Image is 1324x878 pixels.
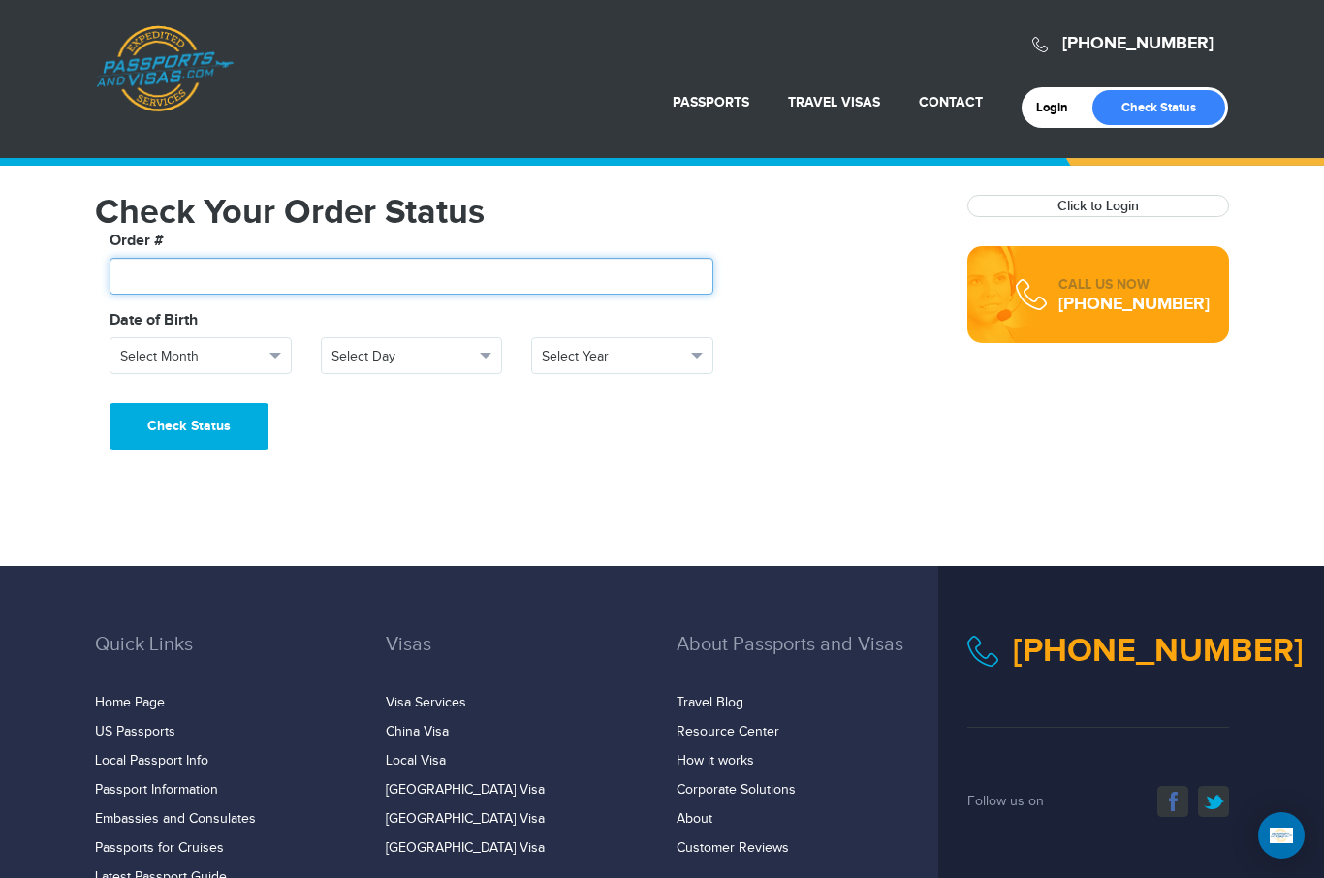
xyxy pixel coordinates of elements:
[321,337,503,374] button: Select Day
[1062,33,1214,54] a: [PHONE_NUMBER]
[1157,786,1188,817] a: facebook
[673,94,749,110] a: Passports
[1058,294,1210,315] a: [PHONE_NUMBER]
[1092,90,1225,125] a: Check Status
[386,811,545,827] a: [GEOGRAPHIC_DATA] Visa
[96,25,234,112] a: Passports & [DOMAIN_NAME]
[677,695,743,710] a: Travel Blog
[386,840,545,856] a: [GEOGRAPHIC_DATA] Visa
[788,94,880,110] a: Travel Visas
[386,634,647,684] h3: Visas
[542,347,685,366] span: Select Year
[1198,786,1229,817] a: twitter
[1258,812,1305,859] div: Open Intercom Messenger
[677,811,712,827] a: About
[386,695,466,710] a: Visa Services
[386,753,446,768] a: Local Visa
[110,309,198,332] label: Date of Birth
[1013,631,1304,671] a: [PHONE_NUMBER]
[95,840,224,856] a: Passports for Cruises
[95,695,165,710] a: Home Page
[95,634,357,684] h3: Quick Links
[677,782,796,798] a: Corporate Solutions
[967,794,1044,809] span: Follow us on
[331,347,475,366] span: Select Day
[1058,275,1210,295] div: CALL US NOW
[95,753,208,768] a: Local Passport Info
[386,724,449,739] a: China Visa
[120,347,264,366] span: Select Month
[1036,100,1082,115] a: Login
[386,782,545,798] a: [GEOGRAPHIC_DATA] Visa
[95,724,175,739] a: US Passports
[95,811,256,827] a: Embassies and Consulates
[531,337,713,374] button: Select Year
[110,337,292,374] button: Select Month
[677,634,938,684] h3: About Passports and Visas
[677,840,789,856] a: Customer Reviews
[1057,198,1139,214] a: Click to Login
[110,230,164,253] label: Order #
[110,403,268,450] button: Check Status
[95,782,218,798] a: Passport Information
[677,753,754,768] a: How it works
[95,195,938,230] h1: Check Your Order Status
[677,724,779,739] a: Resource Center
[919,94,983,110] a: Contact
